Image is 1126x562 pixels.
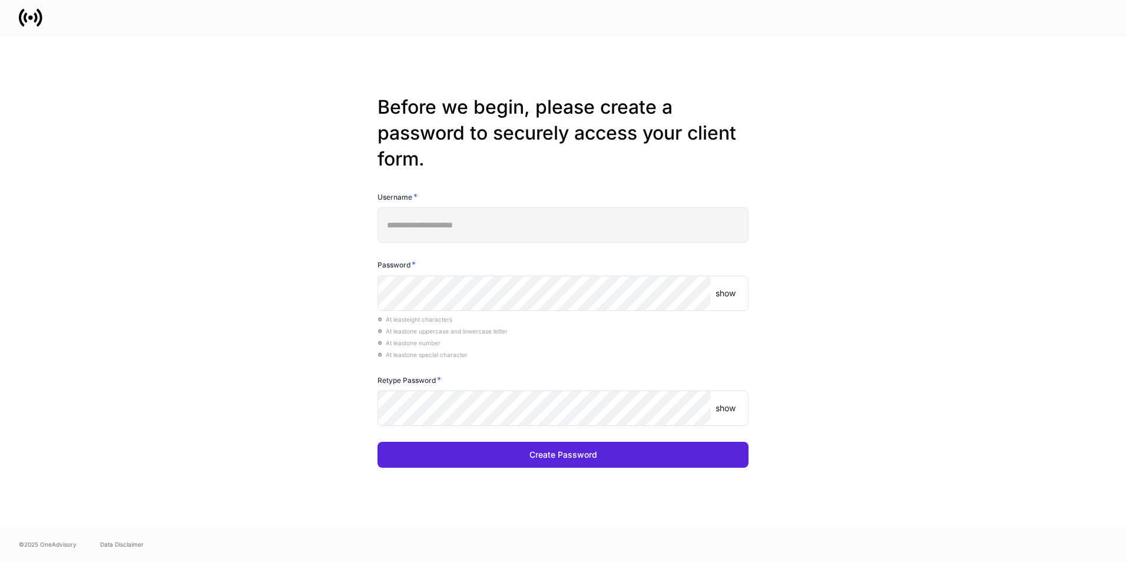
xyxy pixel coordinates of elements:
[377,339,441,346] span: At least one number
[377,374,441,386] h6: Retype Password
[377,442,749,468] button: Create Password
[716,402,736,414] p: show
[19,540,77,549] span: © 2025 OneAdvisory
[377,259,416,270] h6: Password
[377,351,468,358] span: At least one special character
[377,316,452,323] span: At least eight characters
[716,287,736,299] p: show
[529,449,597,461] div: Create Password
[377,191,418,203] h6: Username
[100,540,144,549] a: Data Disclaimer
[377,94,749,172] h2: Before we begin, please create a password to securely access your client form.
[377,328,508,335] span: At least one uppercase and lowercase letter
